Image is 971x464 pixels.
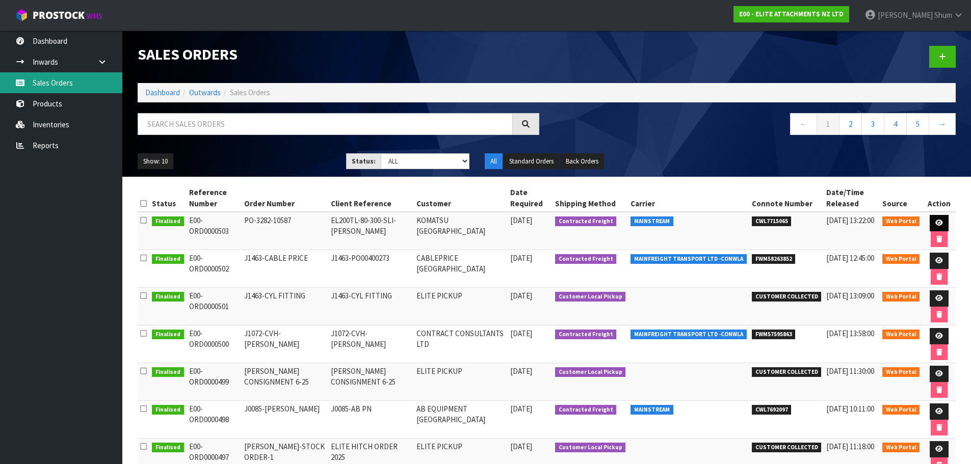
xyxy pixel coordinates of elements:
h1: Sales Orders [138,46,539,63]
th: Reference Number [187,184,242,212]
span: MAINSTREAM [631,216,673,227]
span: [PERSON_NAME] [878,10,933,20]
td: E00-ORD0000498 [187,401,242,439]
td: ELITE PICKUP [414,363,508,401]
span: Customer Local Pickup [555,443,626,453]
span: FWM58263852 [752,254,796,264]
span: FWM57595863 [752,330,796,340]
span: ProStock [33,9,85,22]
th: Date Required [508,184,553,212]
span: [DATE] 13:22:00 [826,215,874,225]
span: Sales Orders [230,88,270,97]
td: J1463-PO00400273 [328,250,413,288]
strong: E00 - ELITE ATTACHMENTS NZ LTD [739,10,844,18]
th: Source [880,184,923,212]
a: 4 [884,113,907,135]
td: E00-ORD0000500 [187,325,242,363]
span: [DATE] [510,442,532,451]
nav: Page navigation [555,113,956,138]
td: CONTRACT CONSULTANTS LTD [414,325,508,363]
span: [DATE] [510,291,532,301]
span: CWL7692097 [752,405,792,415]
span: [DATE] [510,215,532,225]
td: CABLEPRICE [GEOGRAPHIC_DATA] [414,250,508,288]
td: E00-ORD0000501 [187,288,242,325]
td: EL200TL-80-300-SLI-[PERSON_NAME] [328,212,413,250]
a: 2 [839,113,862,135]
a: → [929,113,956,135]
span: [DATE] [510,404,532,414]
span: Web Portal [882,405,920,415]
a: 3 [861,113,884,135]
td: KOMATSU [GEOGRAPHIC_DATA] [414,212,508,250]
td: J0085-[PERSON_NAME] [242,401,328,439]
td: J1463-CYL FITTING [242,288,328,325]
button: Show: 10 [138,153,173,170]
span: Finalised [152,254,184,264]
span: Customer Local Pickup [555,292,626,302]
td: J1463-CYL FITTING [328,288,413,325]
td: E00-ORD0000503 [187,212,242,250]
span: [DATE] [510,366,532,376]
button: All [485,153,503,170]
span: Customer Local Pickup [555,367,626,377]
a: Outwards [189,88,221,97]
span: MAINSTREAM [631,405,673,415]
th: Date/Time Released [824,184,879,212]
span: MAINFREIGHT TRANSPORT LTD -CONWLA [631,330,747,340]
span: CUSTOMER COLLECTED [752,292,822,302]
span: Contracted Freight [555,254,617,264]
th: Shipping Method [553,184,628,212]
span: Web Portal [882,443,920,453]
span: Finalised [152,216,184,227]
span: Web Portal [882,330,920,340]
td: E00-ORD0000499 [187,363,242,401]
th: Order Number [242,184,328,212]
a: 5 [906,113,929,135]
th: Client Reference [328,184,413,212]
span: Contracted Freight [555,216,617,227]
span: CWL7715065 [752,216,792,227]
td: J1072-CVH-[PERSON_NAME] [328,325,413,363]
span: Finalised [152,330,184,340]
td: AB EQUIPMENT [GEOGRAPHIC_DATA] [414,401,508,439]
span: CUSTOMER COLLECTED [752,367,822,377]
span: Web Portal [882,254,920,264]
span: [DATE] 13:09:00 [826,291,874,301]
span: [DATE] 12:45:00 [826,253,874,263]
span: Shum [934,10,952,20]
th: Connote Number [749,184,824,212]
span: Contracted Freight [555,330,617,340]
button: Back Orders [560,153,604,170]
span: Finalised [152,367,184,377]
span: [DATE] [510,329,532,338]
a: Dashboard [145,88,180,97]
td: [PERSON_NAME] CONSIGNMENT 6-25 [328,363,413,401]
span: [DATE] 13:58:00 [826,329,874,338]
td: ELITE PICKUP [414,288,508,325]
span: [DATE] 10:11:00 [826,404,874,414]
a: ← [790,113,817,135]
button: Standard Orders [504,153,559,170]
span: Finalised [152,405,184,415]
span: Web Portal [882,367,920,377]
strong: Status: [352,157,376,166]
small: WMS [87,11,102,21]
td: J1072-CVH-[PERSON_NAME] [242,325,328,363]
span: Web Portal [882,292,920,302]
th: Customer [414,184,508,212]
span: Finalised [152,443,184,453]
td: J0085-AB PN [328,401,413,439]
input: Search sales orders [138,113,513,135]
span: [DATE] 11:18:00 [826,442,874,451]
th: Action [922,184,956,212]
td: J1463-CABLE PRICE [242,250,328,288]
th: Carrier [628,184,749,212]
span: [DATE] 11:30:00 [826,366,874,376]
span: MAINFREIGHT TRANSPORT LTD -CONWLA [631,254,747,264]
span: CUSTOMER COLLECTED [752,443,822,453]
a: 1 [817,113,839,135]
img: cube-alt.png [15,9,28,21]
span: [DATE] [510,253,532,263]
span: Web Portal [882,216,920,227]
